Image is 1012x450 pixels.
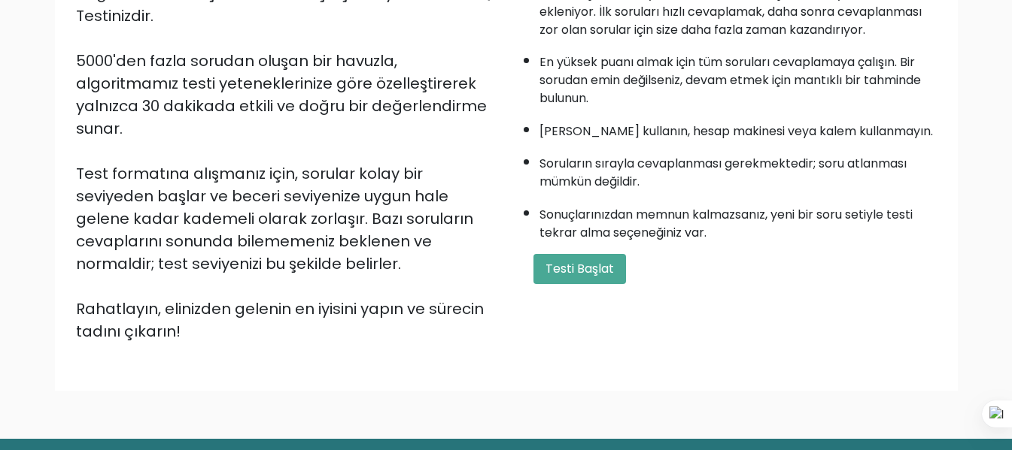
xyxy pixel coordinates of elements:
font: Testi Başlat [546,260,614,277]
font: Soruların sırayla cevaplanması gerekmektedir; soru atlanması mümkün değildir. [539,155,907,190]
font: [PERSON_NAME] kullanın, hesap makinesi veya kalem kullanmayın. [539,122,933,140]
font: Rahatlayın, elinizden gelenin en iyisini yapın ve sürecin tadını çıkarın! [76,298,484,342]
font: 5000'den fazla sorudan oluşan bir havuzla, algoritmamız testi yeteneklerinize göre özelleştirerek... [76,50,487,139]
font: Sonuçlarınızdan memnun kalmazsanız, yeni bir soru setiyle testi tekrar alma seçeneğiniz var. [539,206,913,241]
button: Testi Başlat [533,254,626,284]
font: En yüksek puanı almak için tüm soruları cevaplamaya çalışın. Bir sorudan emin değilseniz, devam e... [539,53,921,107]
font: Test formatına alışmanız için, sorular kolay bir seviyeden başlar ve beceri seviyenize uygun hale... [76,163,473,274]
